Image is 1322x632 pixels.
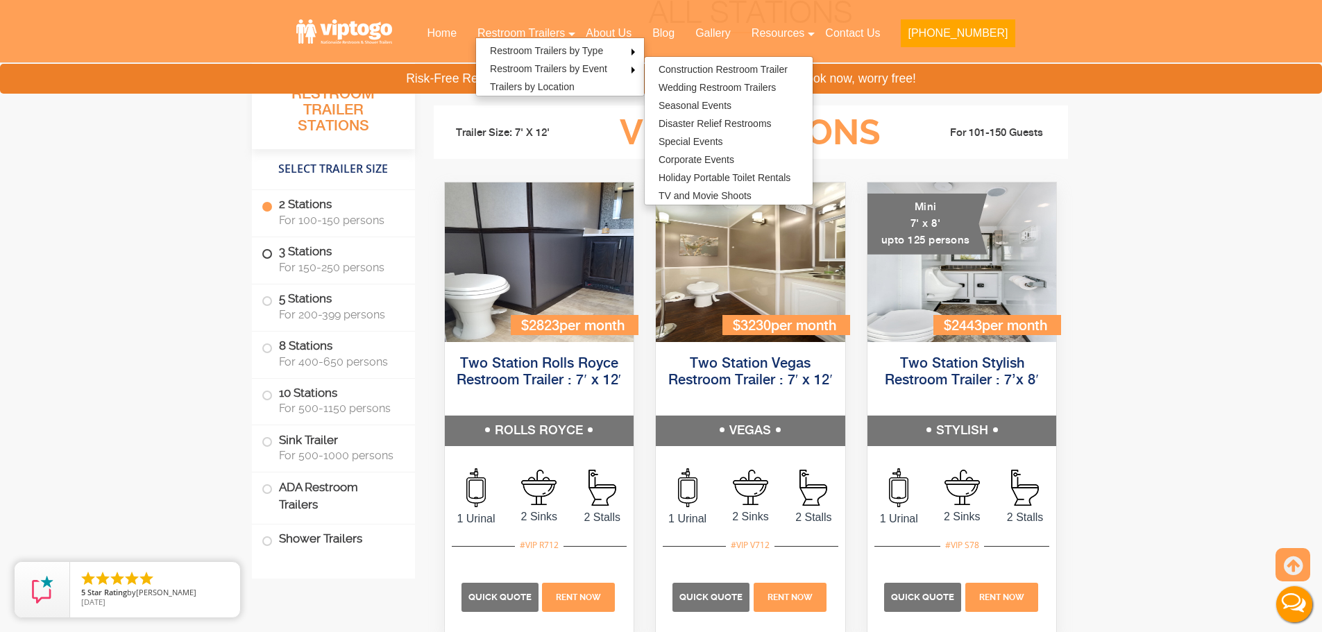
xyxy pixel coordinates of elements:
[279,449,398,462] span: For 500-1000 persons
[124,570,140,587] li: 
[656,416,845,446] h5: VEGAS
[668,357,833,388] a: Two Station Vegas Restroom Trailer : 7′ x 12′
[81,597,105,607] span: [DATE]
[884,590,963,602] a: Quick Quote
[559,319,625,334] span: per month
[931,509,994,525] span: 2 Sinks
[94,570,111,587] li: 
[87,587,127,597] span: Star Rating
[645,133,737,151] a: Special Events
[252,66,415,149] h3: All Portable Restroom Trailer Stations
[541,590,617,602] a: Rent Now
[262,472,405,520] label: ADA Restroom Trailers
[752,590,828,602] a: Rent Now
[443,112,599,154] li: Trailer Size: 7' X 12'
[994,509,1057,526] span: 2 Stalls
[940,536,984,554] div: #VIP S78
[279,214,398,227] span: For 100-150 persons
[515,536,563,554] div: #VIP R712
[279,261,398,274] span: For 150-250 persons
[468,592,532,602] span: Quick Quote
[262,190,405,233] label: 2 Stations
[279,308,398,321] span: For 200-399 persons
[556,592,601,602] span: Rent Now
[678,468,697,507] img: an icon of urinal
[645,60,802,78] a: Construction Restroom Trailer
[719,509,782,525] span: 2 Sinks
[138,570,155,587] li: 
[642,18,685,49] a: Blog
[457,357,621,388] a: Two Station Rolls Royce Restroom Trailer : 7′ x 12′
[768,592,813,602] span: Rent Now
[1266,577,1322,632] button: Live Chat
[726,536,774,554] div: #VIP V712
[867,511,931,527] span: 1 Urinal
[799,470,827,506] img: an icon of Stall
[466,468,486,507] img: an icon of urinal
[80,570,96,587] li: 
[867,416,1057,446] h5: STYLISH
[511,315,638,335] div: $2823
[891,592,954,602] span: Quick Quote
[252,156,415,182] h4: Select Trailer Size
[136,587,196,597] span: [PERSON_NAME]
[262,332,405,375] label: 8 Stations
[109,570,126,587] li: 
[933,315,1061,335] div: $2443
[1011,470,1039,506] img: an icon of Stall
[445,416,634,446] h5: ROLLS ROYCE
[672,590,752,602] a: Quick Quote
[467,18,575,49] a: Restroom Trailers
[685,18,741,49] a: Gallery
[645,96,745,114] a: Seasonal Events
[815,18,890,49] a: Contact Us
[416,18,467,49] a: Home
[507,509,570,525] span: 2 Sinks
[476,42,617,60] a: Restroom Trailers by Type
[944,470,980,505] img: an icon of sink
[901,19,1015,47] button: [PHONE_NUMBER]
[963,590,1040,602] a: Rent Now
[461,590,541,602] a: Quick Quote
[771,319,836,334] span: per month
[81,587,85,597] span: 5
[656,511,719,527] span: 1 Urinal
[782,509,845,526] span: 2 Stalls
[679,592,743,602] span: Quick Quote
[570,509,634,526] span: 2 Stalls
[28,576,56,604] img: Review Rating
[521,470,557,505] img: an icon of sink
[645,114,786,133] a: Disaster Relief Restrooms
[262,237,405,280] label: 3 Stations
[262,425,405,468] label: Sink Trailer
[445,182,634,342] img: Side view of two station restroom trailer with separate doors for males and females
[867,194,988,255] div: Mini 7' x 8' upto 125 persons
[81,588,229,598] span: by
[722,315,850,335] div: $3230
[645,169,804,187] a: Holiday Portable Toilet Rentals
[867,182,1057,342] img: A mini restroom trailer with two separate stations and separate doors for males and females
[588,470,616,506] img: an icon of Stall
[476,78,588,96] a: Trailers by Location
[262,379,405,422] label: 10 Stations
[889,468,908,507] img: an icon of urinal
[741,18,815,49] a: Resources
[733,470,768,505] img: an icon of sink
[445,511,508,527] span: 1 Urinal
[279,402,398,415] span: For 500-1150 persons
[279,355,398,368] span: For 400-650 persons
[645,78,790,96] a: Wedding Restroom Trailers
[656,182,845,342] img: Side view of two station restroom trailer with separate doors for males and females
[982,319,1047,334] span: per month
[575,18,642,49] a: About Us
[476,60,621,78] a: Restroom Trailers by Event
[885,357,1038,388] a: Two Station Stylish Restroom Trailer : 7’x 8′
[262,284,405,327] label: 5 Stations
[598,114,902,152] h3: VIP Stations
[645,151,748,169] a: Corporate Events
[890,18,1025,55] a: [PHONE_NUMBER]
[903,125,1058,142] li: For 101-150 Guests
[979,592,1024,602] span: Rent Now
[262,524,405,554] label: Shower Trailers
[645,187,765,205] a: TV and Movie Shoots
